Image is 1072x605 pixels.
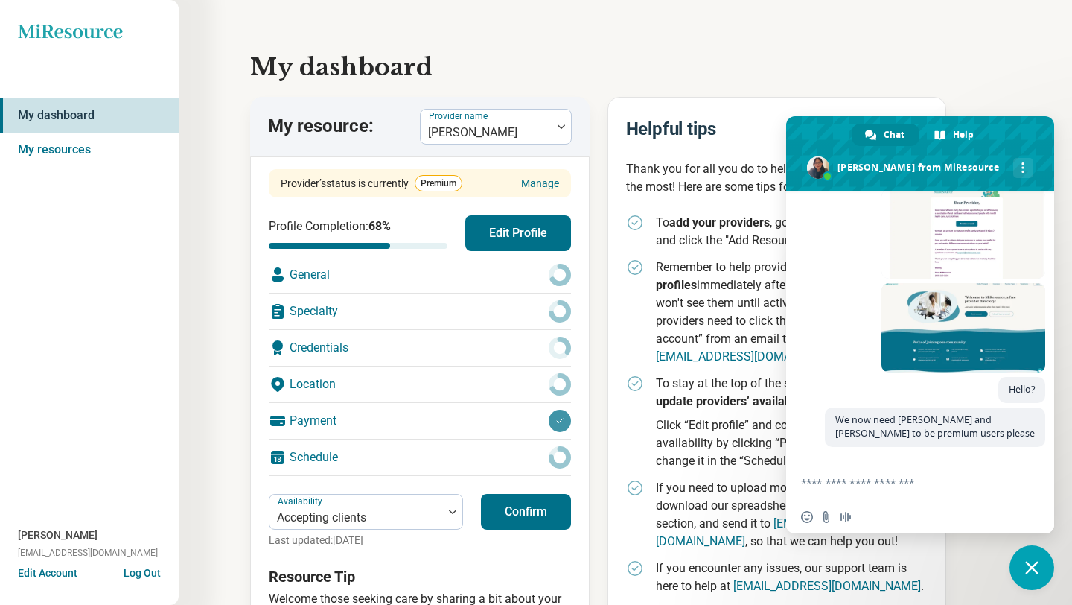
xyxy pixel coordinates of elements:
[18,546,158,560] span: [EMAIL_ADDRESS][DOMAIN_NAME]
[656,416,928,470] p: Click “Edit profile” and confirm provider’s current availability by clicking “Profile updated” bu...
[656,560,928,595] p: If you encounter any issues, our support team is here to help at .
[269,294,571,329] div: Specialty
[1009,383,1035,396] span: Hello?
[884,124,904,146] span: Chat
[953,124,974,146] span: Help
[124,566,161,577] button: Log Out
[269,566,571,587] h3: Resource Tip
[269,533,463,548] p: Last updated: [DATE]
[835,414,1035,440] span: We now need [PERSON_NAME] and [PERSON_NAME] to be premium users please
[368,219,391,233] span: 68 %
[656,259,928,366] p: Remember to help providers immediately after creation, as patients won't see them until activated...
[840,511,852,523] span: Audio message
[269,403,571,439] div: Payment
[278,496,325,507] label: Availability
[669,215,770,229] strong: add your providers
[656,394,810,408] strong: update providers’ availability
[269,440,571,475] div: Schedule
[481,494,571,530] button: Confirm
[281,175,462,191] div: Provider’s status is currently
[801,511,813,523] span: Insert an emoji
[465,215,571,251] button: Edit Profile
[269,218,447,249] div: Profile Completion:
[656,375,928,411] p: To stay at the top of the search, remember to frequently.
[268,114,374,139] p: My resource:
[250,49,1001,85] h1: My dashboard
[852,124,919,146] a: Chat
[656,349,843,364] a: [EMAIL_ADDRESS][DOMAIN_NAME]
[656,479,928,551] p: If you need to upload more than one provider, download our spreadsheet at the “My Resources” sect...
[626,160,928,196] p: Thank you for all you do to help people when they need it the most! Here are some tips for your d...
[733,579,921,593] a: [EMAIL_ADDRESS][DOMAIN_NAME]
[269,367,571,402] div: Location
[656,214,928,250] p: To , go to the “My resources” tab and click the "Add Resources" button.
[921,124,989,146] a: Help
[415,175,462,191] span: Premium
[1009,545,1054,590] a: Close chat
[429,111,491,121] label: Provider name
[521,176,559,191] a: Manage
[18,566,77,581] button: Edit Account
[269,257,571,293] div: General
[820,511,832,523] span: Send a file
[18,528,98,543] span: [PERSON_NAME]
[801,463,1009,501] textarea: Compose your message...
[269,330,571,366] div: Credentials
[626,115,928,142] h2: Helpful tips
